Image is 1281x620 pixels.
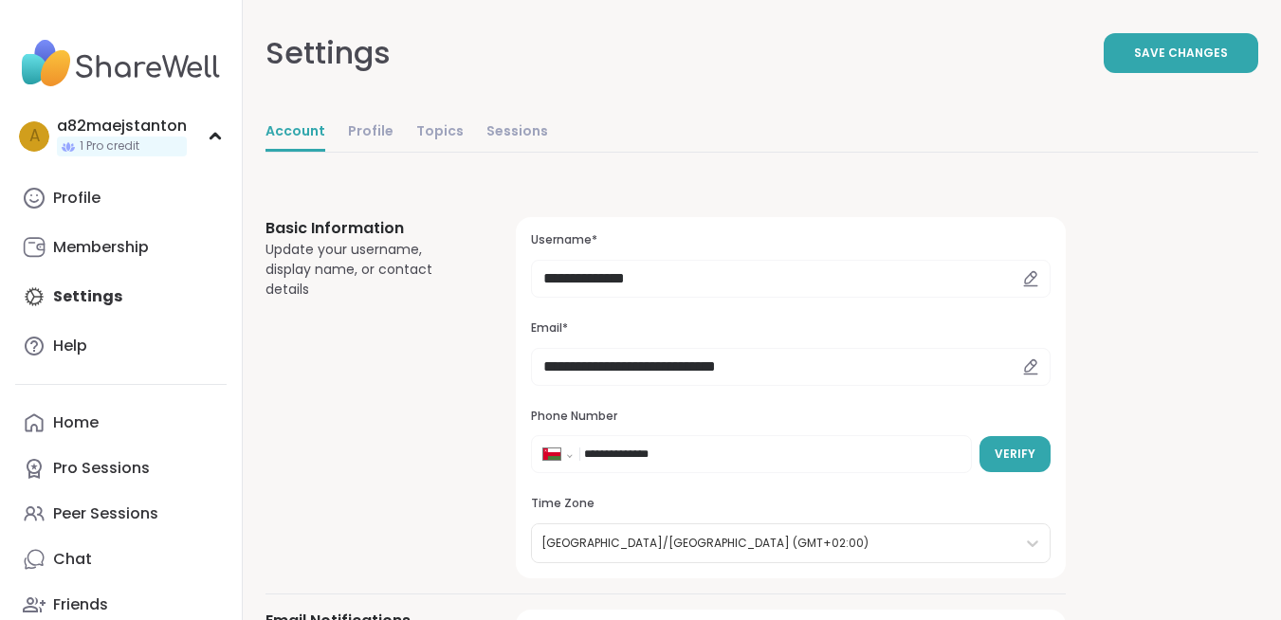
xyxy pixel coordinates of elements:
h3: Email* [531,320,1051,337]
a: Chat [15,537,227,582]
button: Verify [979,436,1051,472]
span: Save Changes [1134,45,1228,62]
a: Profile [15,175,227,221]
div: Friends [53,594,108,615]
div: Membership [53,237,149,258]
a: Pro Sessions [15,446,227,491]
div: a82maejstanton [57,116,187,137]
h3: Phone Number [531,409,1051,425]
div: Help [53,336,87,356]
h3: Username* [531,232,1051,248]
span: a [29,124,40,149]
div: Home [53,412,99,433]
h3: Basic Information [265,217,470,240]
span: Verify [995,446,1035,463]
a: Profile [348,114,393,152]
a: Topics [416,114,464,152]
img: ShareWell Nav Logo [15,30,227,97]
h3: Time Zone [531,496,1051,512]
a: Account [265,114,325,152]
span: 1 Pro credit [80,138,139,155]
a: Home [15,400,227,446]
a: Sessions [486,114,548,152]
div: Peer Sessions [53,503,158,524]
button: Save Changes [1104,33,1258,73]
a: Peer Sessions [15,491,227,537]
div: Profile [53,188,101,209]
div: Update your username, display name, or contact details [265,240,470,300]
div: Pro Sessions [53,458,150,479]
div: Chat [53,549,92,570]
a: Help [15,323,227,369]
div: Settings [265,30,391,76]
a: Membership [15,225,227,270]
